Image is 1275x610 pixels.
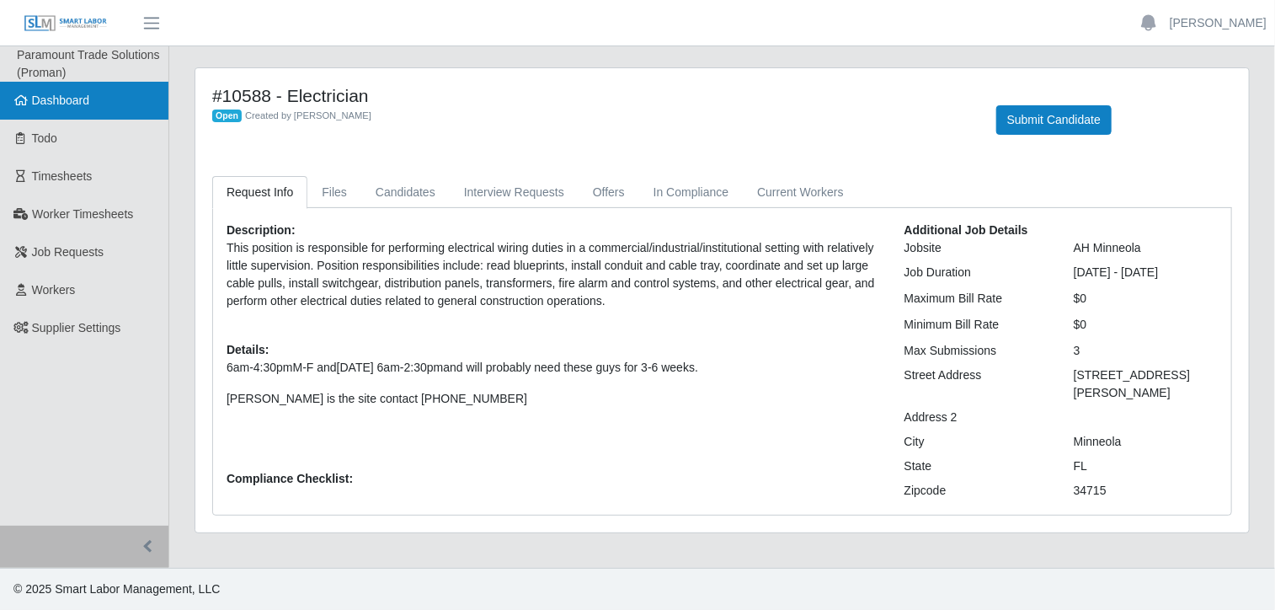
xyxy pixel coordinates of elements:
[1061,316,1230,334] div: $0
[639,176,744,209] a: In Compliance
[32,321,121,334] span: Supplier Settings
[24,14,108,33] img: SLM Logo
[361,176,450,209] a: Candidates
[1061,433,1230,451] div: Minneola
[32,207,133,221] span: Worker Timesheets
[892,290,1061,308] div: Maximum Bill Rate
[892,433,1061,451] div: City
[227,390,879,408] p: [PERSON_NAME] is the site contact [PHONE_NUMBER]
[904,223,1028,237] b: Additional Job Details
[17,48,160,79] span: Paramount Trade Solutions (Proman)
[1061,290,1230,308] div: $0
[227,223,296,237] b: Description:
[13,582,220,596] span: © 2025 Smart Labor Management, LLC
[892,342,1061,360] div: Max Submissions
[1061,239,1230,257] div: AH Minneola
[1061,457,1230,475] div: FL
[227,472,353,485] b: Compliance Checklist:
[579,176,639,209] a: Offers
[227,343,269,356] b: Details:
[212,110,242,123] span: Open
[337,361,444,374] span: [DATE] 6am-2:30pm
[32,283,76,297] span: Workers
[892,367,1061,402] div: Street Address
[1061,482,1230,500] div: 34715
[227,361,293,374] span: 6am-4:30pm
[1061,264,1230,281] div: [DATE] - [DATE]
[892,457,1061,475] div: State
[892,316,1061,334] div: Minimum Bill Rate
[892,239,1061,257] div: Jobsite
[996,105,1112,135] button: Submit Candidate
[212,85,971,106] h4: #10588 - Electrician
[892,264,1061,281] div: Job Duration
[227,239,879,310] p: This position is responsible for performing electrical wiring duties in a commercial/industrial/i...
[307,176,361,209] a: Files
[1061,367,1230,402] div: [STREET_ADDRESS][PERSON_NAME]
[892,482,1061,500] div: Zipcode
[32,169,93,183] span: Timesheets
[32,94,90,107] span: Dashboard
[32,245,104,259] span: Job Requests
[450,176,579,209] a: Interview Requests
[892,409,1061,426] div: Address 2
[743,176,857,209] a: Current Workers
[245,110,371,120] span: Created by [PERSON_NAME]
[1170,14,1267,32] a: [PERSON_NAME]
[32,131,57,145] span: Todo
[227,359,879,377] p: M-F and and will probably need these guys for 3-6 weeks.
[212,176,307,209] a: Request Info
[1061,342,1230,360] div: 3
